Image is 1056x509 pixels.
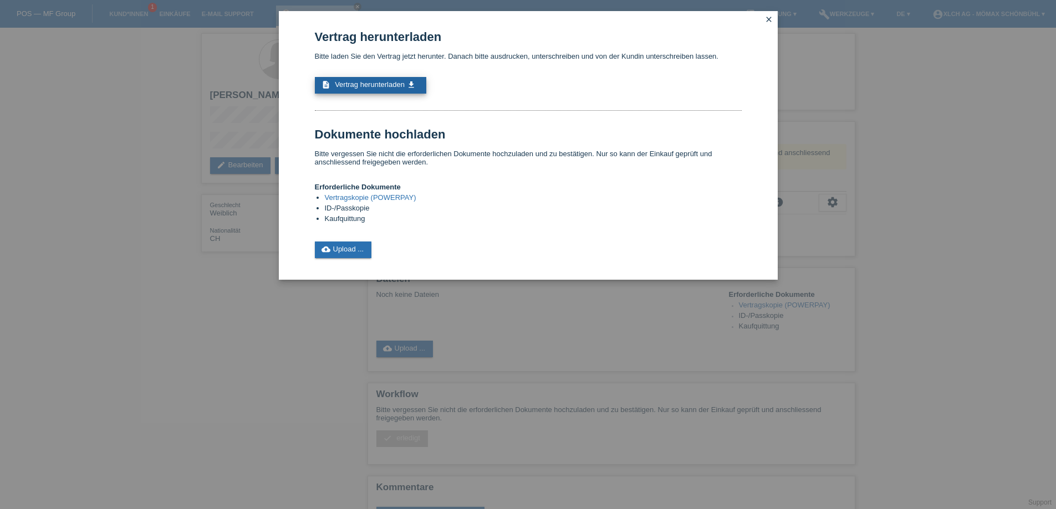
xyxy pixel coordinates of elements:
h4: Erforderliche Dokumente [315,183,742,191]
h1: Dokumente hochladen [315,127,742,141]
li: Kaufquittung [325,214,742,225]
li: ID-/Passkopie [325,204,742,214]
i: get_app [407,80,416,89]
p: Bitte laden Sie den Vertrag jetzt herunter. Danach bitte ausdrucken, unterschreiben und von der K... [315,52,742,60]
a: close [762,14,776,27]
i: description [322,80,330,89]
p: Bitte vergessen Sie nicht die erforderlichen Dokumente hochzuladen und zu bestätigen. Nur so kann... [315,150,742,166]
i: close [764,15,773,24]
a: Vertragskopie (POWERPAY) [325,193,416,202]
a: cloud_uploadUpload ... [315,241,372,258]
i: cloud_upload [322,245,330,254]
a: description Vertrag herunterladen get_app [315,77,426,94]
span: Vertrag herunterladen [335,80,405,89]
h1: Vertrag herunterladen [315,30,742,44]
